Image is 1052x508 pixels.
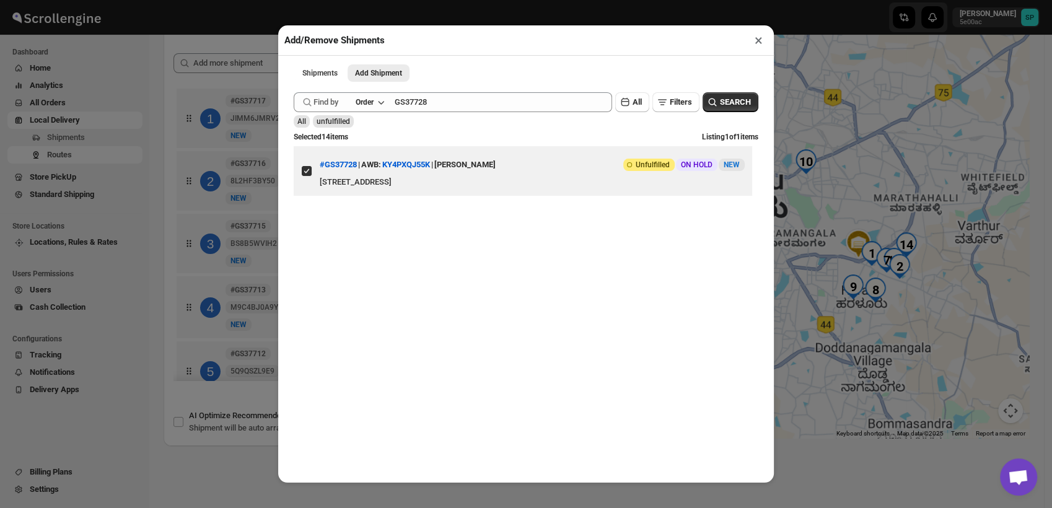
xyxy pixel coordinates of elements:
div: Selected Shipments [164,43,592,385]
span: AWB: [361,159,381,171]
span: NEW [724,160,740,169]
span: Filters [670,97,692,107]
button: SEARCH [703,92,758,112]
button: KY4PXQJ55K [382,160,430,169]
span: Shipments [302,68,338,78]
span: unfulfilled [317,117,350,126]
div: | | [320,154,496,176]
span: SEARCH [720,96,751,108]
input: Enter value here [395,92,612,112]
button: All [615,92,649,112]
div: Order [356,97,374,107]
div: [PERSON_NAME] [434,154,496,176]
span: All [297,117,306,126]
span: Unfulfilled [636,160,670,170]
div: [STREET_ADDRESS] [320,176,745,188]
span: ON HOLD [681,160,712,170]
span: Add Shipment [355,68,402,78]
span: Find by [313,96,338,108]
button: #GS37728 [320,160,357,169]
span: All [633,97,642,107]
div: Open chat [1000,458,1037,496]
span: Listing 1 of 1 items [702,133,758,141]
button: Filters [652,92,699,112]
button: Order [348,94,391,111]
h2: Add/Remove Shipments [284,34,385,46]
span: Selected 14 items [294,133,348,141]
button: × [750,32,768,49]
